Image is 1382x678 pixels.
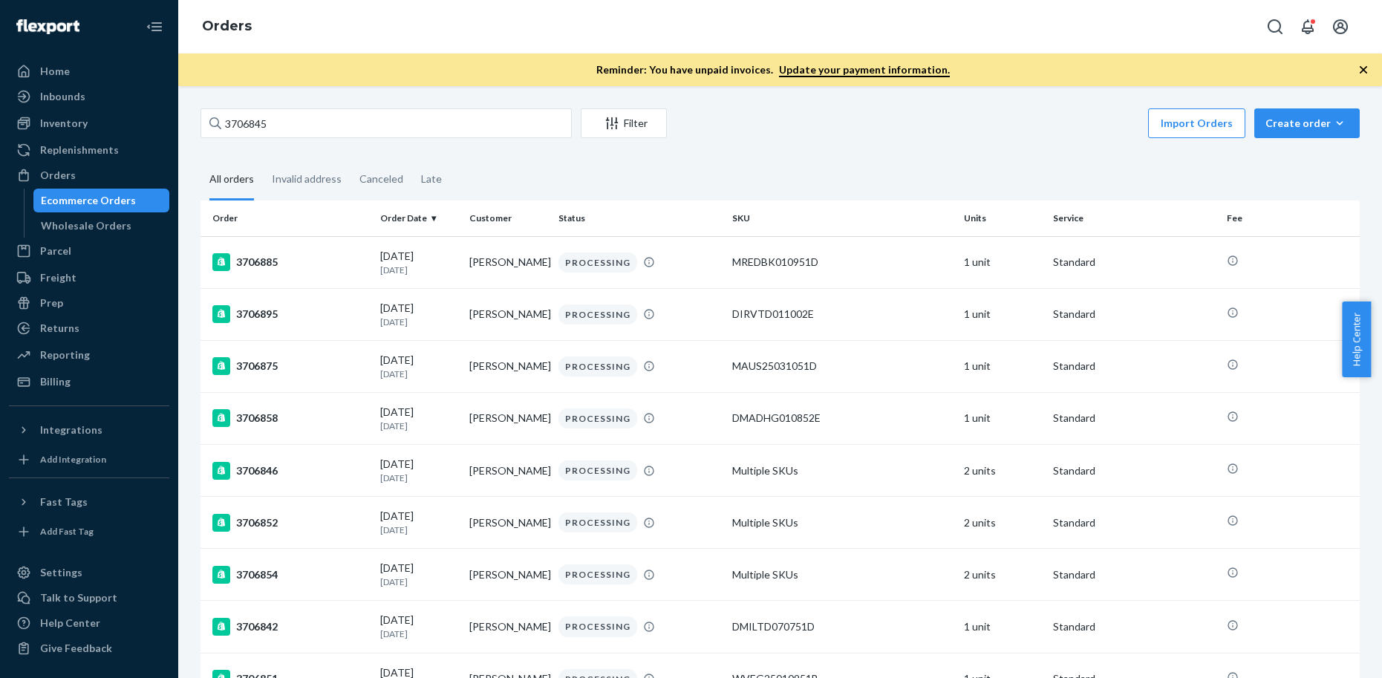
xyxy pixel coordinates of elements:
td: [PERSON_NAME] [463,497,553,549]
div: PROCESSING [558,304,637,325]
th: Service [1047,201,1221,236]
a: Add Fast Tag [9,520,169,544]
div: Returns [40,321,79,336]
div: PROCESSING [558,408,637,428]
div: DMILTD070751D [732,619,952,634]
div: Wholesale Orders [41,218,131,233]
div: PROCESSING [558,252,637,273]
a: Add Integration [9,448,169,472]
div: Reporting [40,348,90,362]
p: [DATE] [380,368,457,380]
div: Prep [40,296,63,310]
div: Fast Tags [40,495,88,509]
td: 1 unit [958,392,1047,444]
th: Order Date [374,201,463,236]
div: Inbounds [40,89,85,104]
div: PROCESSING [558,356,637,377]
td: 2 units [958,445,1047,497]
div: 3706846 [212,462,368,480]
button: Talk to Support [9,586,169,610]
td: 1 unit [958,340,1047,392]
div: Create order [1265,116,1349,131]
th: Status [553,201,726,236]
td: [PERSON_NAME] [463,549,553,601]
div: [DATE] [380,561,457,588]
a: Prep [9,291,169,315]
p: Standard [1053,463,1215,478]
a: Wholesale Orders [33,214,170,238]
div: PROCESSING [558,616,637,636]
div: DMADHG010852E [732,411,952,426]
iframe: Opens a widget where you can chat to one of our agents [1285,633,1367,671]
button: Open Search Box [1260,12,1290,42]
p: [DATE] [380,628,457,640]
div: [DATE] [380,613,457,640]
td: 2 units [958,497,1047,549]
div: Add Fast Tag [40,525,94,538]
button: Fast Tags [9,490,169,514]
button: Open account menu [1326,12,1355,42]
div: Invalid address [272,160,342,198]
div: PROCESSING [558,564,637,584]
div: Filter [581,116,666,131]
a: Freight [9,266,169,290]
button: Create order [1254,108,1360,138]
div: [DATE] [380,249,457,276]
th: Fee [1221,201,1360,236]
div: Canceled [359,160,403,198]
p: Standard [1053,515,1215,530]
div: MREDBK010951D [732,255,952,270]
button: Help Center [1342,301,1371,377]
button: Close Navigation [140,12,169,42]
div: [DATE] [380,405,457,432]
td: [PERSON_NAME] [463,236,553,288]
div: Parcel [40,244,71,258]
div: Home [40,64,70,79]
ol: breadcrumbs [190,5,264,48]
div: DIRVTD011002E [732,307,952,322]
input: Search orders [201,108,572,138]
button: Open notifications [1293,12,1323,42]
p: [DATE] [380,316,457,328]
button: Filter [581,108,667,138]
div: Billing [40,374,71,389]
a: Billing [9,370,169,394]
div: Inventory [40,116,88,131]
a: Reporting [9,343,169,367]
div: PROCESSING [558,460,637,480]
p: Standard [1053,567,1215,582]
a: Orders [9,163,169,187]
p: [DATE] [380,472,457,484]
td: [PERSON_NAME] [463,340,553,392]
div: 3706854 [212,566,368,584]
div: Replenishments [40,143,119,157]
a: Replenishments [9,138,169,162]
a: Inbounds [9,85,169,108]
td: Multiple SKUs [726,549,958,601]
div: 3706875 [212,357,368,375]
td: 1 unit [958,236,1047,288]
th: SKU [726,201,958,236]
td: [PERSON_NAME] [463,288,553,340]
a: Help Center [9,611,169,635]
div: MAUS25031051D [732,359,952,374]
a: Home [9,59,169,83]
div: 3706852 [212,514,368,532]
div: Help Center [40,616,100,630]
div: Orders [40,168,76,183]
td: 2 units [958,549,1047,601]
div: Settings [40,565,82,580]
div: 3706895 [212,305,368,323]
div: Integrations [40,423,102,437]
div: 3706858 [212,409,368,427]
a: Settings [9,561,169,584]
td: 1 unit [958,601,1047,653]
div: 3706842 [212,618,368,636]
p: Standard [1053,307,1215,322]
div: [DATE] [380,457,457,484]
button: Integrations [9,418,169,442]
div: Customer [469,212,547,224]
p: Standard [1053,619,1215,634]
div: PROCESSING [558,512,637,532]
